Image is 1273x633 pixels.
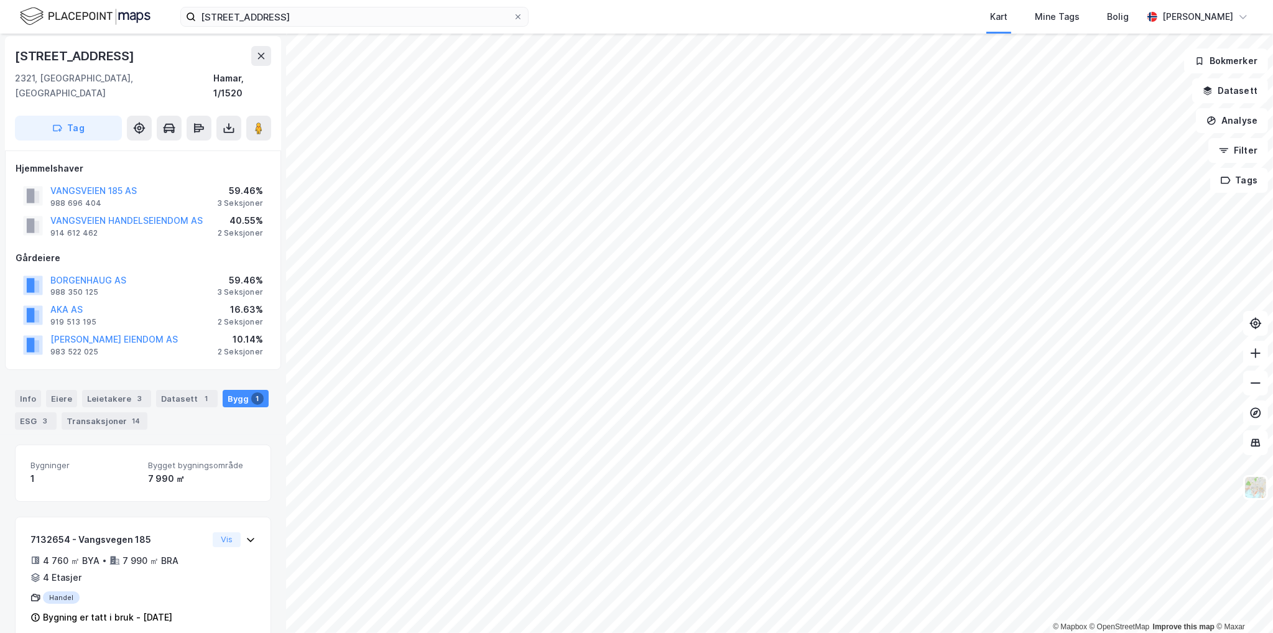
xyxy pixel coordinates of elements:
iframe: Chat Widget [1211,573,1273,633]
div: 914 612 462 [50,228,98,238]
div: Info [15,390,41,407]
button: Analyse [1196,108,1268,133]
div: 2321, [GEOGRAPHIC_DATA], [GEOGRAPHIC_DATA] [15,71,213,101]
div: 988 350 125 [50,287,98,297]
span: Bygget bygningsområde [148,460,256,471]
button: Filter [1208,138,1268,163]
div: 4 Etasjer [43,570,81,585]
span: Bygninger [30,460,138,471]
div: 7 990 ㎡ [148,471,256,486]
div: Eiere [46,390,77,407]
div: Bolig [1107,9,1129,24]
input: Søk på adresse, matrikkel, gårdeiere, leietakere eller personer [196,7,513,26]
button: Datasett [1192,78,1268,103]
div: 988 696 404 [50,198,101,208]
div: Mine Tags [1035,9,1080,24]
div: Bygning er tatt i bruk - [DATE] [43,610,172,625]
div: 4 760 ㎡ BYA [43,553,100,568]
div: 2 Seksjoner [218,347,263,357]
div: 919 513 195 [50,317,96,327]
div: 7132654 - Vangsvegen 185 [30,532,208,547]
div: Hjemmelshaver [16,161,271,176]
div: 3 [39,415,52,427]
div: [STREET_ADDRESS] [15,46,137,66]
div: 3 Seksjoner [217,198,263,208]
div: 1 [251,392,264,405]
div: 1 [30,471,138,486]
div: 2 Seksjoner [218,228,263,238]
div: 1 [200,392,213,405]
div: [PERSON_NAME] [1162,9,1233,24]
div: 40.55% [218,213,263,228]
div: 10.14% [218,332,263,347]
button: Bokmerker [1184,49,1268,73]
a: Improve this map [1153,622,1215,631]
div: ESG [15,412,57,430]
div: 14 [129,415,142,427]
div: Bygg [223,390,269,407]
div: 59.46% [217,183,263,198]
div: Datasett [156,390,218,407]
a: Mapbox [1053,622,1087,631]
div: Kart [990,9,1007,24]
div: 983 522 025 [50,347,98,357]
div: Transaksjoner [62,412,147,430]
div: 2 Seksjoner [218,317,263,327]
div: Gårdeiere [16,251,271,266]
div: 59.46% [217,273,263,288]
div: 3 Seksjoner [217,287,263,297]
div: • [102,555,107,565]
a: OpenStreetMap [1090,622,1150,631]
div: Hamar, 1/1520 [213,71,271,101]
button: Tags [1210,168,1268,193]
div: 16.63% [218,302,263,317]
div: 3 [134,392,146,405]
img: logo.f888ab2527a4732fd821a326f86c7f29.svg [20,6,150,27]
div: 7 990 ㎡ BRA [123,553,178,568]
button: Vis [213,532,241,547]
img: Z [1244,476,1267,499]
button: Tag [15,116,122,141]
div: Leietakere [82,390,151,407]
